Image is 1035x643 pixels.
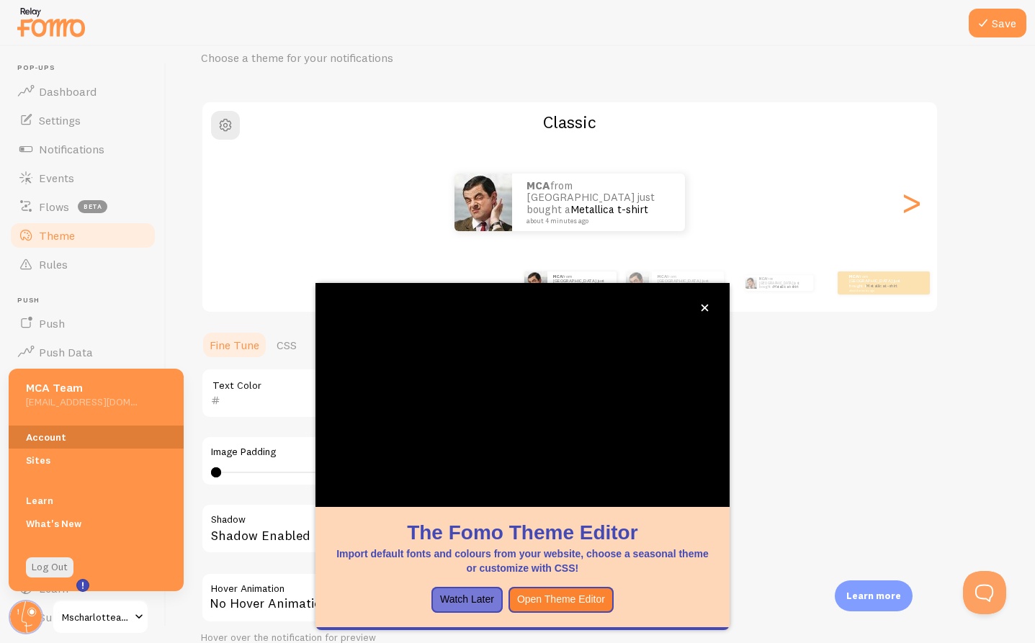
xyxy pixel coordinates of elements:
strong: MCA [759,276,766,281]
button: Open Theme Editor [508,587,614,613]
strong: MCA [849,274,859,279]
img: Fomo [626,271,649,294]
strong: MCA [527,179,550,192]
h5: [EMAIL_ADDRESS][DOMAIN_NAME] [26,395,138,408]
iframe: Help Scout Beacon - Open [963,571,1006,614]
a: Fine Tune [201,331,268,359]
a: Notifications [9,135,157,163]
span: Push Data [39,345,93,359]
span: Push [39,316,65,331]
a: Account [9,426,184,449]
svg: <p>Watch New Feature Tutorials!</p> [76,579,89,592]
h1: The Fomo Theme Editor [333,518,712,547]
img: Fomo [454,174,512,231]
a: Dashboard [9,77,157,106]
div: Learn more [835,580,913,611]
h5: MCA Team [26,380,138,395]
button: close, [697,300,712,315]
p: from [GEOGRAPHIC_DATA] just bought a [759,275,807,291]
p: Import default fonts and colours from your website, choose a seasonal theme or customize with CSS! [333,547,712,575]
span: Notifications [39,142,104,156]
span: Events [39,171,74,185]
p: from [GEOGRAPHIC_DATA] just bought a [553,274,611,292]
a: Flows beta [9,192,157,221]
span: Rules [39,257,68,271]
a: Mscharlotteacademy [52,600,149,634]
span: Mscharlotteacademy [62,608,130,626]
div: No Hover Animation [201,572,633,623]
a: Push Data [9,338,157,367]
a: Sites [9,449,184,472]
p: Learn more [846,589,901,603]
img: fomo-relay-logo-orange.svg [15,4,87,40]
a: Learn [9,489,184,512]
p: Choose a theme for your notifications [201,50,547,66]
p: from [GEOGRAPHIC_DATA] just bought a [658,274,718,292]
img: Fomo [745,277,756,289]
h2: Classic [202,111,937,133]
a: Settings [9,106,157,135]
button: Watch Later [431,587,503,613]
span: Theme [39,228,75,243]
img: Fomo [524,271,547,294]
p: from [GEOGRAPHIC_DATA] just bought a [849,274,907,292]
a: Theme [9,221,157,250]
span: Dashboard [39,84,97,99]
span: Push [17,296,157,305]
a: Events [9,163,157,192]
strong: MCA [553,274,563,279]
span: beta [78,200,107,213]
span: Pop-ups [17,63,157,73]
span: Settings [39,113,81,127]
a: Metallica t-shirt [866,283,897,289]
a: Push [9,309,157,338]
a: Metallica t-shirt [570,202,648,216]
strong: MCA [658,274,667,279]
a: What's New [9,512,184,535]
a: Rules [9,250,157,279]
div: Shadow Enabled [201,503,633,556]
label: Image Padding [211,446,623,459]
p: from [GEOGRAPHIC_DATA] just bought a [527,180,671,225]
a: Metallica t-shirt [774,284,798,289]
a: Opt-In [9,367,157,395]
a: CSS [268,331,305,359]
div: The Fomo Theme EditorImport default fonts and colours from your website, choose a seasonal theme ... [315,283,730,630]
small: about 4 minutes ago [849,289,905,292]
div: Next slide [902,150,920,254]
a: Log Out [26,557,73,577]
small: about 4 minutes ago [527,217,666,225]
span: Flows [39,199,69,214]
